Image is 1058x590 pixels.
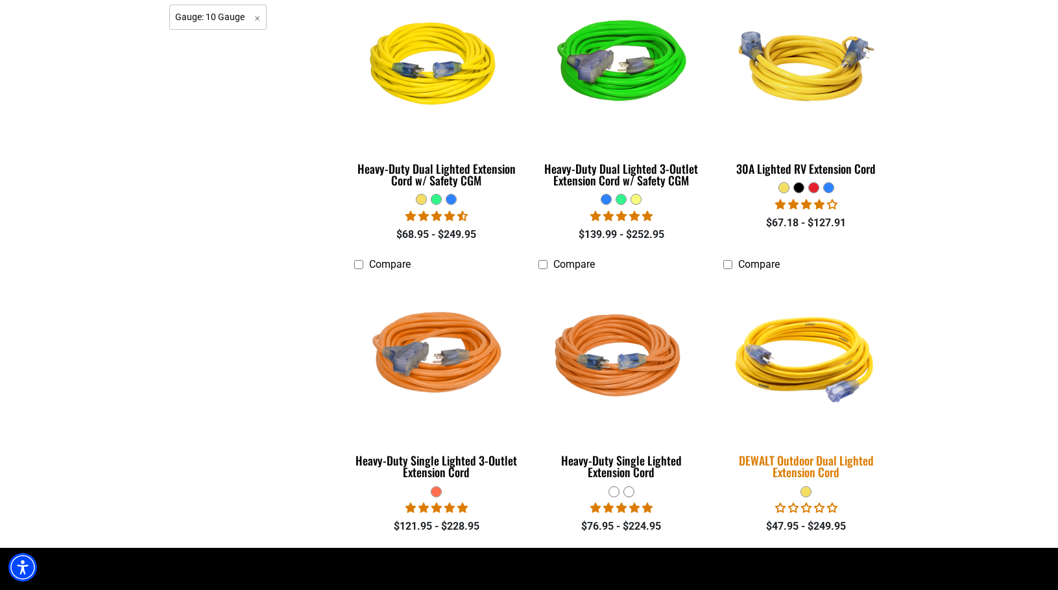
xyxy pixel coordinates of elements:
[590,502,653,514] span: 5.00 stars
[354,227,520,242] div: $68.95 - $249.95
[354,277,520,486] a: orange Heavy-Duty Single Lighted 3-Outlet Extension Cord
[169,5,267,30] span: Gauge: 10 Gauge
[538,277,704,486] a: orange Heavy-Duty Single Lighted Extension Cord
[538,163,704,186] div: Heavy-Duty Dual Lighted 3-Outlet Extension Cord w/ Safety CGM
[723,215,889,231] div: $67.18 - $127.91
[590,210,653,222] span: 4.92 stars
[355,283,518,432] img: orange
[405,210,468,222] span: 4.64 stars
[738,258,780,270] span: Compare
[723,163,889,174] div: 30A Lighted RV Extension Cord
[540,283,703,432] img: orange
[775,198,837,211] span: 4.11 stars
[354,454,520,478] div: Heavy-Duty Single Lighted 3-Outlet Extension Cord
[354,163,520,186] div: Heavy-Duty Dual Lighted Extension Cord w/ Safety CGM
[775,502,837,514] span: 0.00 stars
[538,227,704,242] div: $139.99 - $252.95
[169,10,267,23] a: Gauge: 10 Gauge
[715,275,897,441] img: DEWALT Outdoor Dual Lighted Extension Cord
[405,502,468,514] span: 5.00 stars
[538,519,704,534] div: $76.95 - $224.95
[723,277,889,486] a: DEWALT Outdoor Dual Lighted Extension Cord DEWALT Outdoor Dual Lighted Extension Cord
[538,454,704,478] div: Heavy-Duty Single Lighted Extension Cord
[354,519,520,534] div: $121.95 - $228.95
[8,553,37,582] div: Accessibility Menu
[723,519,889,534] div: $47.95 - $249.95
[723,454,889,478] div: DEWALT Outdoor Dual Lighted Extension Cord
[369,258,411,270] span: Compare
[553,258,595,270] span: Compare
